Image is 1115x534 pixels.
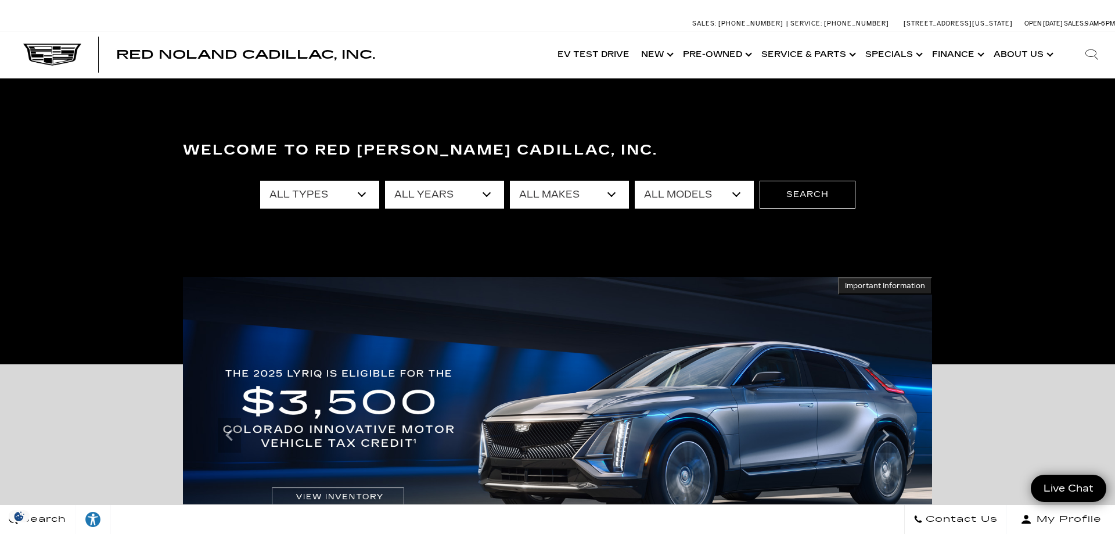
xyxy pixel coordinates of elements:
[1085,20,1115,27] span: 9 AM-6 PM
[838,277,932,295] button: Important Information
[824,20,889,27] span: [PHONE_NUMBER]
[790,20,822,27] span: Service:
[635,31,677,78] a: New
[859,31,926,78] a: Specials
[260,181,379,209] select: Filter by type
[718,20,783,27] span: [PHONE_NUMBER]
[218,418,241,453] div: Previous slide
[845,281,925,291] span: Important Information
[510,181,629,209] select: Filter by make
[75,511,110,528] div: Explore your accessibility options
[874,418,897,453] div: Next slide
[75,505,111,534] a: Explore your accessibility options
[23,44,81,66] img: Cadillac Dark Logo with Cadillac White Text
[1007,505,1115,534] button: Open user profile menu
[1064,20,1085,27] span: Sales:
[1024,20,1063,27] span: Open [DATE]
[116,48,375,62] span: Red Noland Cadillac, Inc.
[904,505,1007,534] a: Contact Us
[6,510,33,522] section: Click to Open Cookie Consent Modal
[923,511,998,528] span: Contact Us
[677,31,756,78] a: Pre-Owned
[988,31,1057,78] a: About Us
[6,510,33,522] img: Opt-Out Icon
[1032,511,1102,528] span: My Profile
[1031,475,1106,502] a: Live Chat
[692,20,786,27] a: Sales: [PHONE_NUMBER]
[1038,482,1099,495] span: Live Chat
[552,31,635,78] a: EV Test Drive
[635,181,754,209] select: Filter by model
[183,139,932,162] h3: Welcome to Red [PERSON_NAME] Cadillac, Inc.
[18,511,66,528] span: Search
[760,181,855,209] button: Search
[904,20,1013,27] a: [STREET_ADDRESS][US_STATE]
[116,49,375,60] a: Red Noland Cadillac, Inc.
[756,31,859,78] a: Service & Parts
[926,31,988,78] a: Finance
[786,20,892,27] a: Service: [PHONE_NUMBER]
[692,20,717,27] span: Sales:
[385,181,504,209] select: Filter by year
